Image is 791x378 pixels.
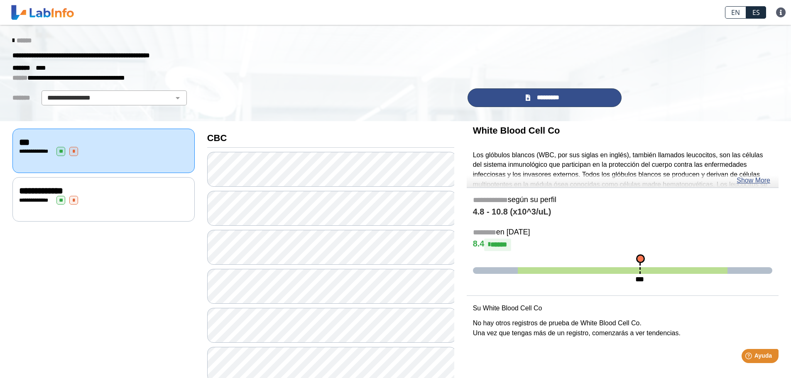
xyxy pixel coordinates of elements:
b: White Blood Cell Co [473,125,560,136]
h5: según su perfil [473,195,772,205]
h4: 4.8 - 10.8 (x10^3/uL) [473,207,772,217]
iframe: Help widget launcher [717,346,782,369]
a: ES [746,6,766,19]
p: Los glóbulos blancos (WBC, por sus siglas en inglés), también llamados leucocitos, son las célula... [473,150,772,239]
a: EN [725,6,746,19]
h5: en [DATE] [473,228,772,237]
a: Show More [737,176,770,185]
b: CBC [207,133,227,143]
p: Su White Blood Cell Co [473,303,772,313]
p: No hay otros registros de prueba de White Blood Cell Co. Una vez que tengas más de un registro, c... [473,318,772,338]
h4: 8.4 [473,239,772,251]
